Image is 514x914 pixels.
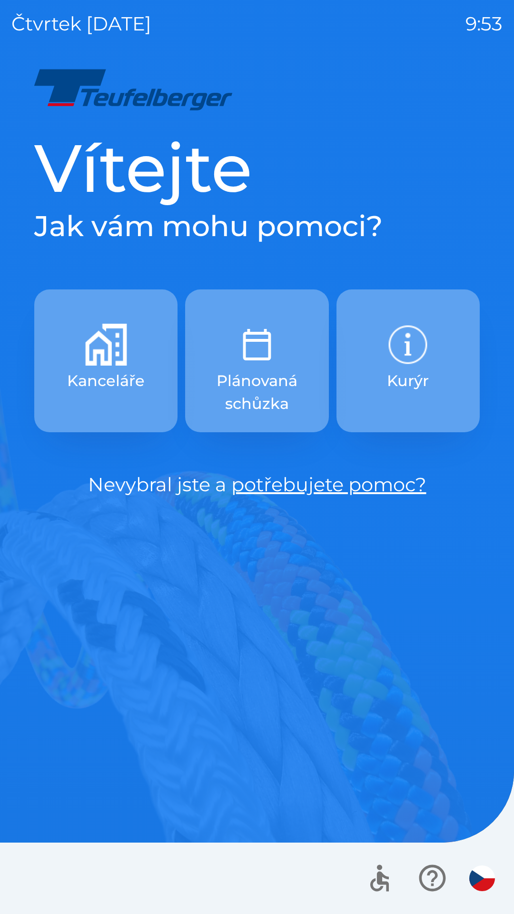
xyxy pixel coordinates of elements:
button: Plánovaná schůzka [185,289,328,432]
p: Kanceláře [67,369,145,392]
p: Nevybral jste a [34,470,480,499]
button: Kurýr [336,289,480,432]
a: potřebujete pomoc? [231,473,426,496]
p: Kurýr [387,369,429,392]
img: 551e5bb0-84e1-4f12-9a5c-399dfc1d8f79.png [85,324,127,366]
p: Plánovaná schůzka [208,369,306,415]
h1: Vítejte [34,128,480,209]
p: čtvrtek [DATE] [11,10,151,38]
button: Kanceláře [34,289,178,432]
img: c6b30039-4d2f-4329-8780-3c4f973e6d7b.png [387,324,429,366]
img: Logo [34,67,480,112]
p: 9:53 [465,10,503,38]
img: cs flag [469,865,495,891]
h2: Jak vám mohu pomoci? [34,209,480,244]
img: 46f34ce8-108a-40e6-b99c-59f9fd8963ae.png [236,324,278,366]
